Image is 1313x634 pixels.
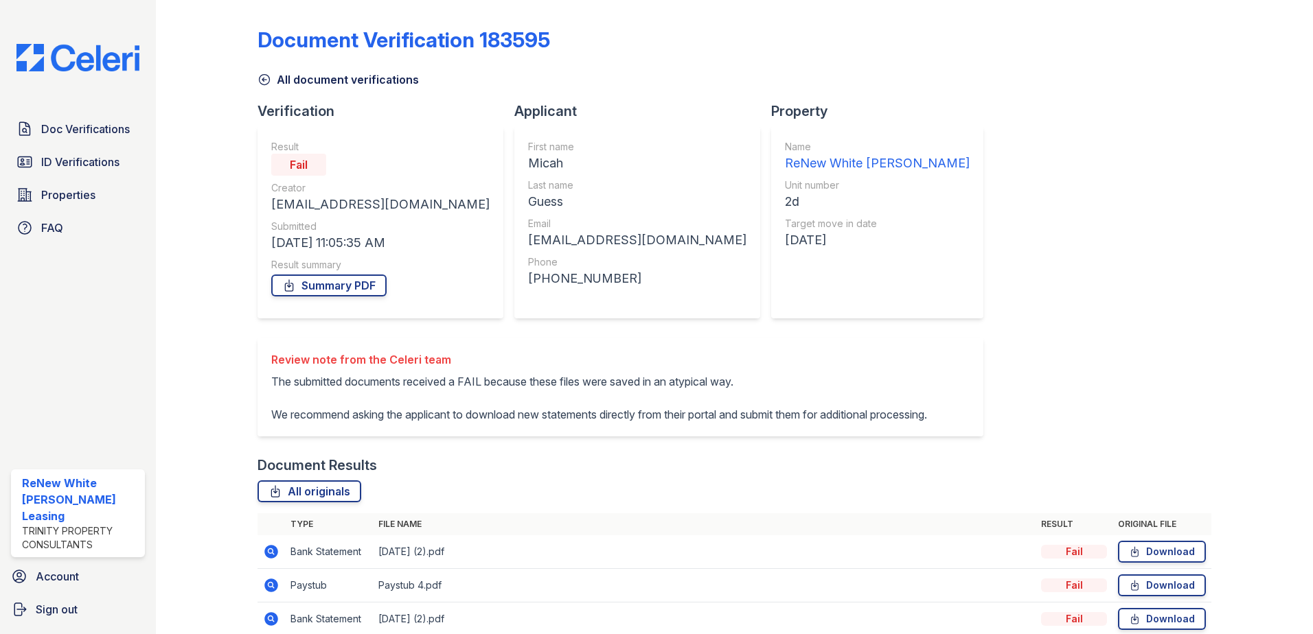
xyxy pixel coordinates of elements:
[1041,578,1107,592] div: Fail
[41,121,130,137] span: Doc Verifications
[271,351,927,368] div: Review note from the Celeri team
[1118,541,1206,563] a: Download
[271,140,490,154] div: Result
[528,140,746,154] div: First name
[11,214,145,242] a: FAQ
[528,231,746,250] div: [EMAIL_ADDRESS][DOMAIN_NAME]
[36,601,78,618] span: Sign out
[36,568,79,585] span: Account
[373,569,1036,602] td: Paystub 4.pdf
[373,535,1036,569] td: [DATE] (2).pdf
[22,524,139,552] div: Trinity Property Consultants
[785,178,970,192] div: Unit number
[11,115,145,143] a: Doc Verifications
[528,217,746,231] div: Email
[373,513,1036,535] th: File name
[285,569,373,602] td: Paystub
[5,563,150,590] a: Account
[1041,545,1107,559] div: Fail
[258,71,419,88] a: All document verifications
[785,154,970,173] div: ReNew White [PERSON_NAME]
[258,27,550,52] div: Document Verification 183595
[5,44,150,71] img: CE_Logo_Blue-a8612792a0a2168367f1c8372b55b34899dd931a85d93a1a3d3e32e68fde9ad4.png
[5,596,150,623] a: Sign out
[285,535,373,569] td: Bank Statement
[528,178,746,192] div: Last name
[271,258,490,272] div: Result summary
[528,154,746,173] div: Micah
[11,181,145,209] a: Properties
[271,181,490,195] div: Creator
[785,140,970,173] a: Name ReNew White [PERSON_NAME]
[528,192,746,211] div: Guess
[271,154,326,176] div: Fail
[22,475,139,524] div: ReNew White [PERSON_NAME] Leasing
[271,195,490,214] div: [EMAIL_ADDRESS][DOMAIN_NAME]
[1118,574,1206,596] a: Download
[528,269,746,288] div: [PHONE_NUMBER]
[785,140,970,154] div: Name
[258,456,377,475] div: Document Results
[271,220,490,233] div: Submitted
[41,154,119,170] span: ID Verifications
[785,217,970,231] div: Target move in date
[11,148,145,176] a: ID Verifications
[771,102,994,121] div: Property
[285,513,373,535] th: Type
[258,102,514,121] div: Verification
[1112,513,1211,535] th: Original file
[1041,612,1107,626] div: Fail
[1118,608,1206,630] a: Download
[271,373,927,423] p: The submitted documents received a FAIL because these files were saved in an atypical way. We rec...
[41,220,63,236] span: FAQ
[785,231,970,250] div: [DATE]
[528,255,746,269] div: Phone
[271,274,387,296] a: Summary PDF
[785,192,970,211] div: 2d
[1036,513,1112,535] th: Result
[41,187,95,203] span: Properties
[258,480,361,502] a: All originals
[514,102,771,121] div: Applicant
[271,233,490,253] div: [DATE] 11:05:35 AM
